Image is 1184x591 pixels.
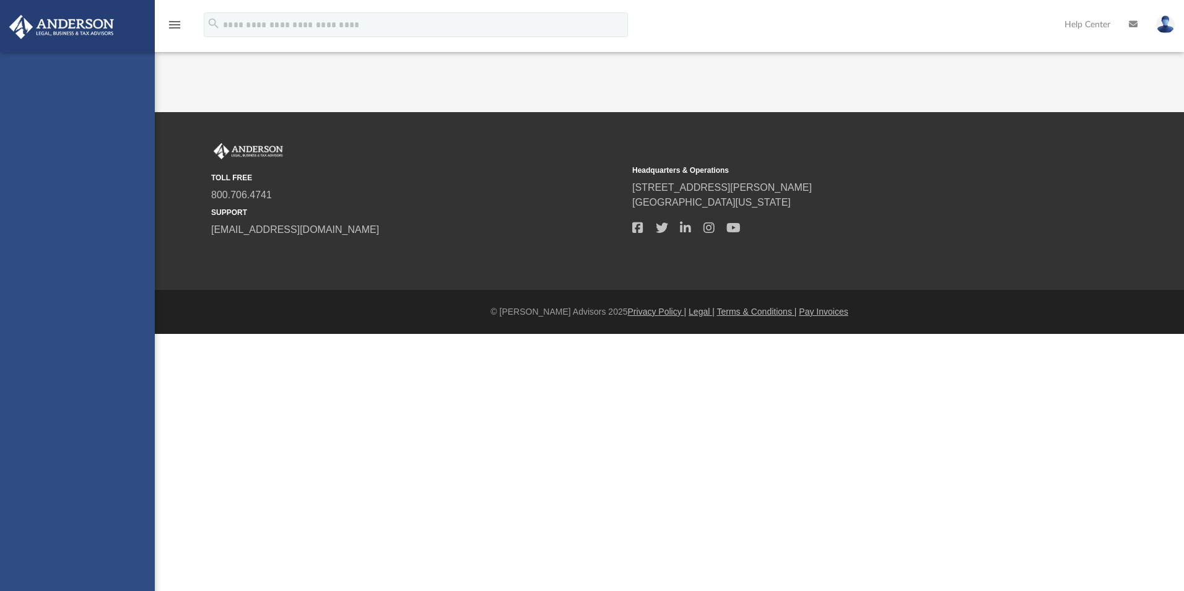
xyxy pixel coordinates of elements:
div: © [PERSON_NAME] Advisors 2025 [155,305,1184,318]
small: Headquarters & Operations [632,165,1045,176]
i: search [207,17,220,30]
a: menu [167,24,182,32]
img: Anderson Advisors Platinum Portal [211,143,285,159]
a: Terms & Conditions | [717,307,797,317]
small: TOLL FREE [211,172,624,183]
img: User Pic [1156,15,1175,33]
a: Pay Invoices [799,307,848,317]
a: Legal | [689,307,715,317]
a: [GEOGRAPHIC_DATA][US_STATE] [632,197,791,208]
a: Privacy Policy | [628,307,687,317]
a: [STREET_ADDRESS][PERSON_NAME] [632,182,812,193]
small: SUPPORT [211,207,624,218]
a: [EMAIL_ADDRESS][DOMAIN_NAME] [211,224,379,235]
i: menu [167,17,182,32]
a: 800.706.4741 [211,190,272,200]
img: Anderson Advisors Platinum Portal [6,15,118,39]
